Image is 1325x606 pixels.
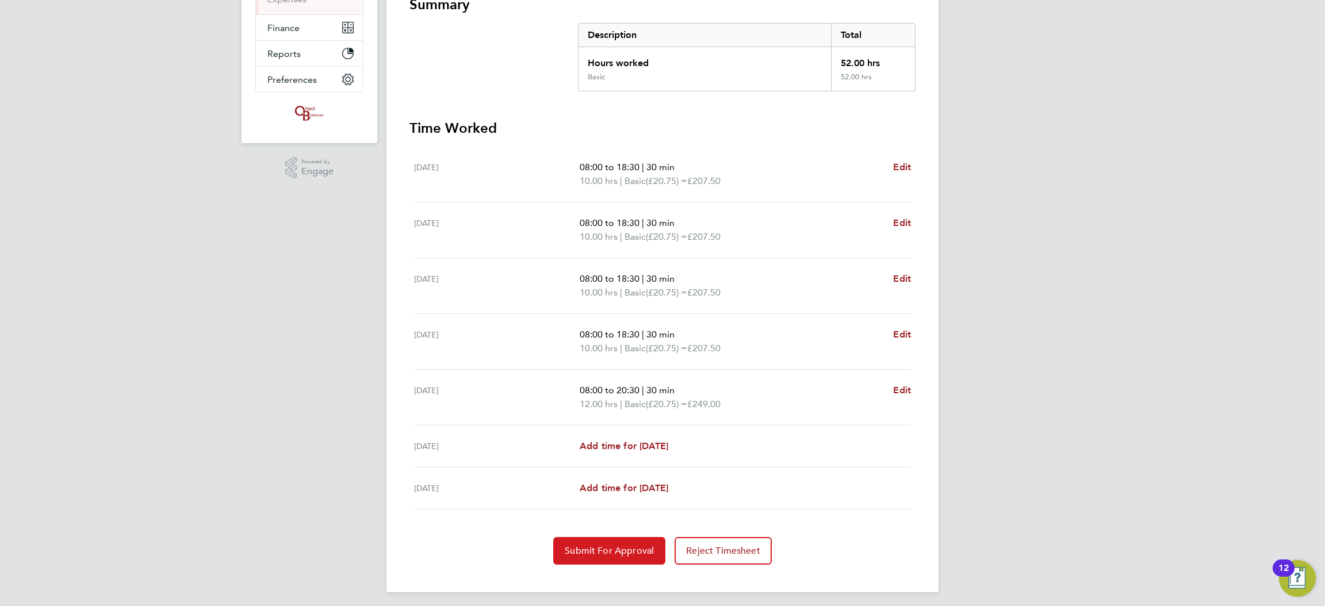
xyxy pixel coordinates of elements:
[642,329,644,340] span: |
[831,47,915,72] div: 52.00 hrs
[642,385,644,396] span: |
[267,74,317,85] span: Preferences
[580,231,618,242] span: 10.00 hrs
[625,397,646,411] span: Basic
[301,157,334,167] span: Powered by
[580,217,639,228] span: 08:00 to 18:30
[580,385,639,396] span: 08:00 to 20:30
[893,329,911,340] span: Edit
[580,175,618,186] span: 10.00 hrs
[414,439,580,453] div: [DATE]
[256,67,363,92] button: Preferences
[625,286,646,300] span: Basic
[625,342,646,355] span: Basic
[646,175,687,186] span: (£20.75) =
[893,272,911,286] a: Edit
[646,398,687,409] span: (£20.75) =
[409,119,916,137] h3: Time Worked
[414,383,580,411] div: [DATE]
[580,439,668,453] a: Add time for [DATE]
[893,385,911,396] span: Edit
[414,328,580,355] div: [DATE]
[267,22,300,33] span: Finance
[580,482,668,493] span: Add time for [DATE]
[893,216,911,230] a: Edit
[893,273,911,284] span: Edit
[675,537,772,565] button: Reject Timesheet
[646,273,675,284] span: 30 min
[646,343,687,354] span: (£20.75) =
[580,273,639,284] span: 08:00 to 18:30
[414,216,580,244] div: [DATE]
[893,160,911,174] a: Edit
[687,287,721,298] span: £207.50
[565,545,654,557] span: Submit For Approval
[893,328,911,342] a: Edit
[1278,568,1289,583] div: 12
[620,398,622,409] span: |
[414,481,580,495] div: [DATE]
[267,48,301,59] span: Reports
[553,537,665,565] button: Submit For Approval
[646,162,675,172] span: 30 min
[893,383,911,397] a: Edit
[625,174,646,188] span: Basic
[687,231,721,242] span: £207.50
[301,167,334,177] span: Engage
[579,24,831,47] div: Description
[646,231,687,242] span: (£20.75) =
[580,440,668,451] span: Add time for [DATE]
[580,287,618,298] span: 10.00 hrs
[893,217,911,228] span: Edit
[255,104,363,122] a: Go to home page
[642,273,644,284] span: |
[256,41,363,66] button: Reports
[580,343,618,354] span: 10.00 hrs
[646,287,687,298] span: (£20.75) =
[580,481,668,495] a: Add time for [DATE]
[642,162,644,172] span: |
[646,385,675,396] span: 30 min
[831,24,915,47] div: Total
[646,329,675,340] span: 30 min
[414,160,580,188] div: [DATE]
[687,175,721,186] span: £207.50
[578,23,916,91] div: Summary
[687,343,721,354] span: £207.50
[686,545,760,557] span: Reject Timesheet
[893,162,911,172] span: Edit
[414,272,580,300] div: [DATE]
[646,217,675,228] span: 30 min
[580,329,639,340] span: 08:00 to 18:30
[687,398,721,409] span: £249.00
[831,72,915,91] div: 52.00 hrs
[579,47,831,72] div: Hours worked
[580,398,618,409] span: 12.00 hrs
[642,217,644,228] span: |
[256,15,363,40] button: Finance
[580,162,639,172] span: 08:00 to 18:30
[620,231,622,242] span: |
[293,104,326,122] img: oneillandbrennan-logo-retina.png
[625,230,646,244] span: Basic
[588,72,605,82] div: Basic
[620,287,622,298] span: |
[1279,560,1316,597] button: Open Resource Center, 12 new notifications
[620,175,622,186] span: |
[620,343,622,354] span: |
[285,157,334,179] a: Powered byEngage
